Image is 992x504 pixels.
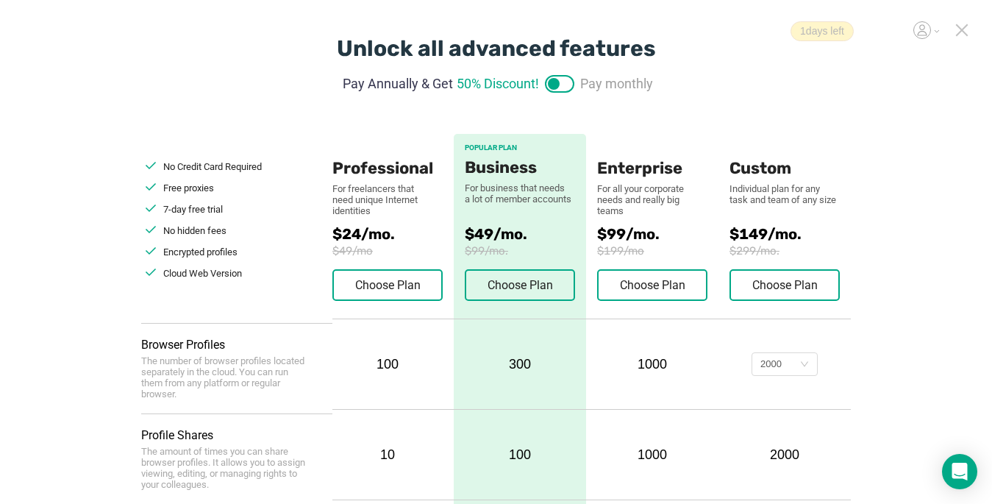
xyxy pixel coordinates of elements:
span: No hidden fees [163,225,226,236]
div: 2000 [760,353,782,375]
div: 10 [332,447,443,463]
div: Enterprise [597,134,707,178]
div: Browser Profiles [141,338,332,352]
div: 1000 [597,447,707,463]
div: For all your corporate needs and really big teams [597,183,707,216]
div: Business [465,158,575,177]
button: Choose Plan [332,269,443,301]
div: Professional [332,134,443,178]
span: Pay monthly [580,74,653,93]
span: $24/mo. [332,225,454,243]
div: 300 [454,319,586,409]
span: Encrypted profiles [163,246,238,258]
div: For business that needs [465,182,575,194]
span: $299/mo. [729,244,851,258]
div: The amount of times you can share browser profiles. It allows you to assign viewing, editing, or ... [141,446,310,490]
span: $99/mo. [597,225,729,243]
span: $99/mo. [465,244,575,258]
div: Profile Shares [141,428,332,442]
div: For freelancers that need unique Internet identities [332,183,428,216]
div: Individual plan for any task and team of any size [729,183,840,205]
span: 1 days left [791,21,854,41]
span: Cloud Web Version [163,268,242,279]
span: Pay Annually & Get [343,74,453,93]
span: $49/mo [332,244,454,258]
span: $49/mo. [465,225,575,243]
div: Custom [729,134,840,178]
div: The number of browser profiles located separately in the cloud. You can run them from any platfor... [141,355,310,400]
span: Free proxies [163,182,214,194]
div: 100 [454,410,586,500]
div: 2000 [729,447,840,463]
span: No Credit Card Required [163,161,262,172]
button: Choose Plan [465,269,575,301]
span: $199/mo [597,244,729,258]
div: POPULAR PLAN [465,143,575,152]
i: icon: down [800,360,809,370]
span: 50% Discount! [457,74,539,93]
div: Open Intercom Messenger [942,454,977,489]
button: Choose Plan [597,269,707,301]
span: $149/mo. [729,225,851,243]
button: Choose Plan [729,269,840,301]
span: 7-day free trial [163,204,223,215]
div: a lot of member accounts [465,194,575,205]
div: Unlock all advanced features [337,35,656,62]
div: 1000 [597,357,707,372]
div: 100 [332,357,443,372]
